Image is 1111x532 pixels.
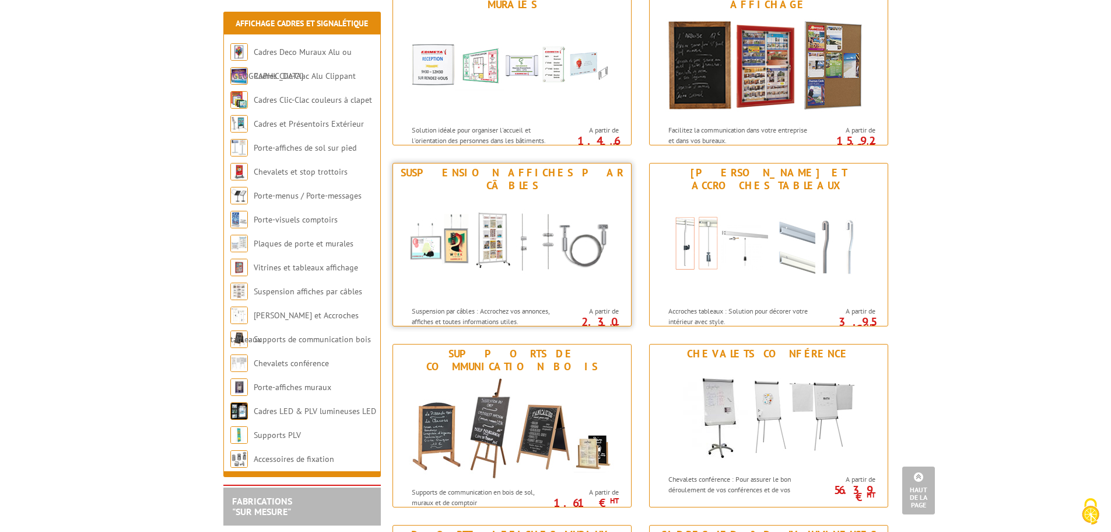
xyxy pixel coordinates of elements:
a: Cadres Clic-Clac couleurs à clapet [254,95,372,105]
a: Porte-menus / Porte-messages [254,190,362,201]
a: [PERSON_NAME] et Accroches tableaux [230,310,359,345]
span: A partir de [816,126,875,135]
p: Solution idéale pour organiser l'accueil et l'orientation des personnes dans les bâtiments. [412,125,556,145]
span: A partir de [559,307,619,316]
img: Vitrines et tableaux affichage [661,14,877,119]
img: Plaques de porte et murales [404,14,620,119]
img: Suspension affiches par câbles [404,195,620,300]
img: Plaques de porte et murales [230,235,248,252]
div: Supports de communication bois [396,347,628,373]
img: Cookies (fenêtre modale) [1076,497,1105,526]
sup: HT [610,322,619,332]
a: Cadres Clic-Clac Alu Clippant [254,71,356,81]
img: Chevalets et stop trottoirs [230,163,248,180]
a: Porte-affiches de sol sur pied [254,142,356,153]
p: 56.39 € [810,486,875,500]
img: Vitrines et tableaux affichage [230,259,248,276]
a: Suspension affiches par câbles Suspension affiches par câbles Suspension par câbles : Accrochez v... [392,163,632,326]
span: A partir de [559,126,619,135]
span: A partir de [816,475,875,484]
div: Suspension affiches par câbles [396,166,628,192]
img: Porte-affiches de sol sur pied [230,139,248,157]
p: 2.30 € [553,318,619,332]
img: Cadres et Présentoirs Extérieur [230,115,248,133]
p: Facilitez la communication dans votre entreprise et dans vos bureaux. [668,125,813,145]
img: Supports de communication bois [404,376,620,481]
a: Suspension affiches par câbles [254,286,362,297]
a: Vitrines et tableaux affichage [254,262,358,273]
img: Cimaises et Accroches tableaux [230,307,248,324]
p: 1.46 € [553,137,619,151]
a: Cadres et Présentoirs Extérieur [254,119,364,129]
img: Cadres Clic-Clac couleurs à clapet [230,91,248,109]
a: Supports PLV [254,430,301,440]
p: 15.92 € [810,137,875,151]
a: Chevalets conférence [254,358,329,368]
a: Plaques de porte et murales [254,238,353,249]
div: Chevalets conférence [653,347,885,360]
a: Cadres LED & PLV lumineuses LED [254,406,376,416]
div: [PERSON_NAME] et Accroches tableaux [653,166,885,192]
p: Supports de communication en bois de sol, muraux et de comptoir [412,487,556,507]
img: Chevalets conférence [661,363,877,468]
a: Affichage Cadres et Signalétique [236,18,368,29]
a: Supports de communication bois [254,334,371,345]
img: Supports PLV [230,426,248,444]
img: Accessoires de fixation [230,450,248,468]
img: Porte-visuels comptoirs [230,211,248,228]
a: FABRICATIONS"Sur Mesure" [232,495,292,517]
p: 1.61 € [553,499,619,506]
a: Porte-visuels comptoirs [254,214,338,225]
img: Porte-affiches muraux [230,378,248,396]
sup: HT [610,496,619,506]
img: Suspension affiches par câbles [230,283,248,300]
a: Chevalets conférence Chevalets conférence Chevalets conférence : Pour assurer le bon déroulement ... [649,344,888,507]
a: Supports de communication bois Supports de communication bois Supports de communication en bois d... [392,344,632,507]
p: Accroches tableaux : Solution pour décorer votre intérieur avec style. [668,306,813,326]
a: Cadres Deco Muraux Alu ou [GEOGRAPHIC_DATA] [230,47,352,81]
sup: HT [610,141,619,151]
a: Haut de la page [902,467,935,514]
img: Cimaises et Accroches tableaux [661,195,877,300]
p: Chevalets conférence : Pour assurer le bon déroulement de vos conférences et de vos réunions. [668,474,813,504]
sup: HT [867,490,875,500]
sup: HT [867,141,875,151]
img: Chevalets conférence [230,354,248,372]
span: A partir de [816,307,875,316]
img: Cadres LED & PLV lumineuses LED [230,402,248,420]
a: [PERSON_NAME] et Accroches tableaux Cimaises et Accroches tableaux Accroches tableaux : Solution ... [649,163,888,326]
button: Cookies (fenêtre modale) [1070,492,1111,532]
a: Porte-affiches muraux [254,382,331,392]
p: 3.95 € [810,318,875,332]
img: Porte-menus / Porte-messages [230,187,248,204]
a: Accessoires de fixation [254,454,334,464]
sup: HT [867,322,875,332]
p: Suspension par câbles : Accrochez vos annonces, affiches et toutes informations utiles. [412,306,556,326]
a: Chevalets et stop trottoirs [254,166,348,177]
span: A partir de [559,488,619,497]
img: Cadres Deco Muraux Alu ou Bois [230,43,248,61]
